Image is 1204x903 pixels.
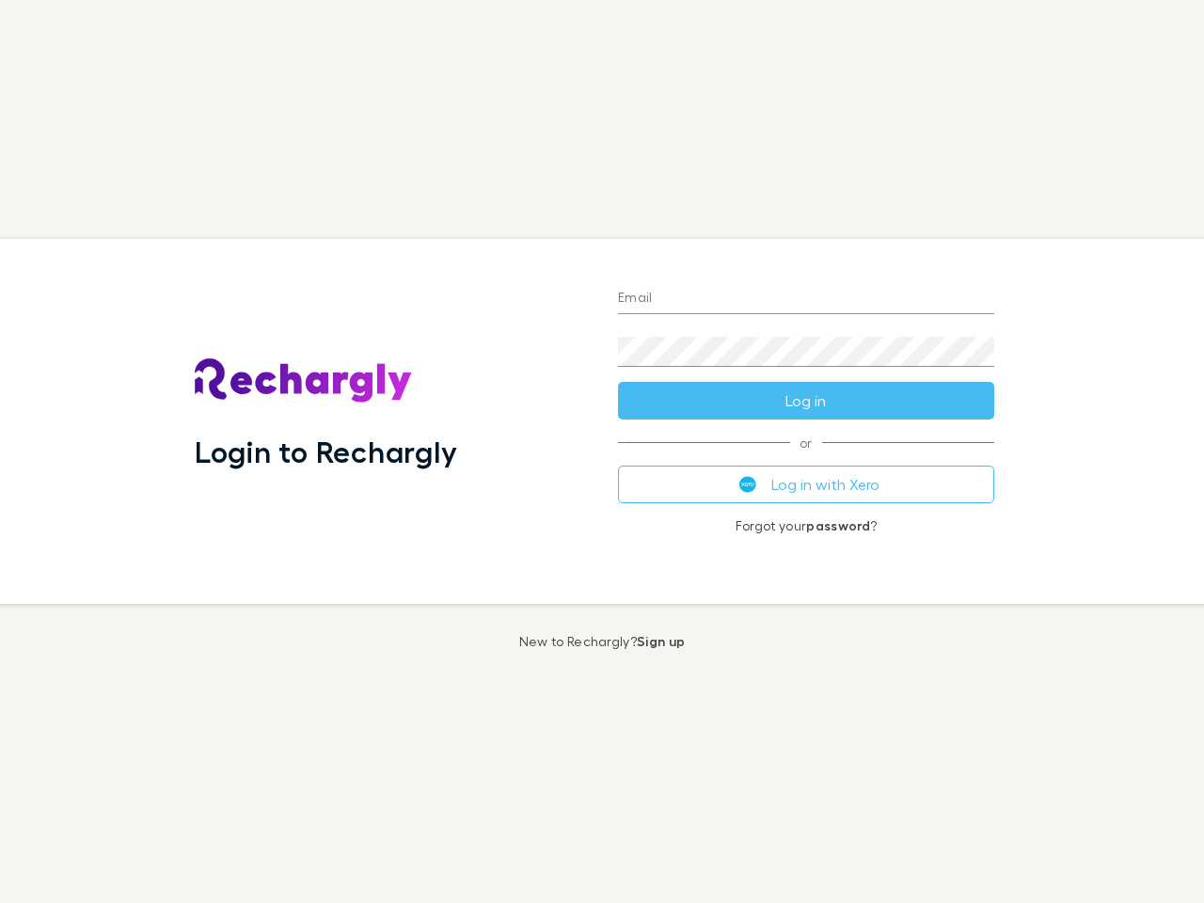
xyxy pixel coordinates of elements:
a: Sign up [637,633,685,649]
span: or [618,442,994,443]
p: Forgot your ? [618,518,994,533]
h1: Login to Rechargly [195,434,457,469]
img: Rechargly's Logo [195,358,413,404]
button: Log in [618,382,994,420]
a: password [806,517,870,533]
img: Xero's logo [739,476,756,493]
p: New to Rechargly? [519,634,686,649]
button: Log in with Xero [618,466,994,503]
